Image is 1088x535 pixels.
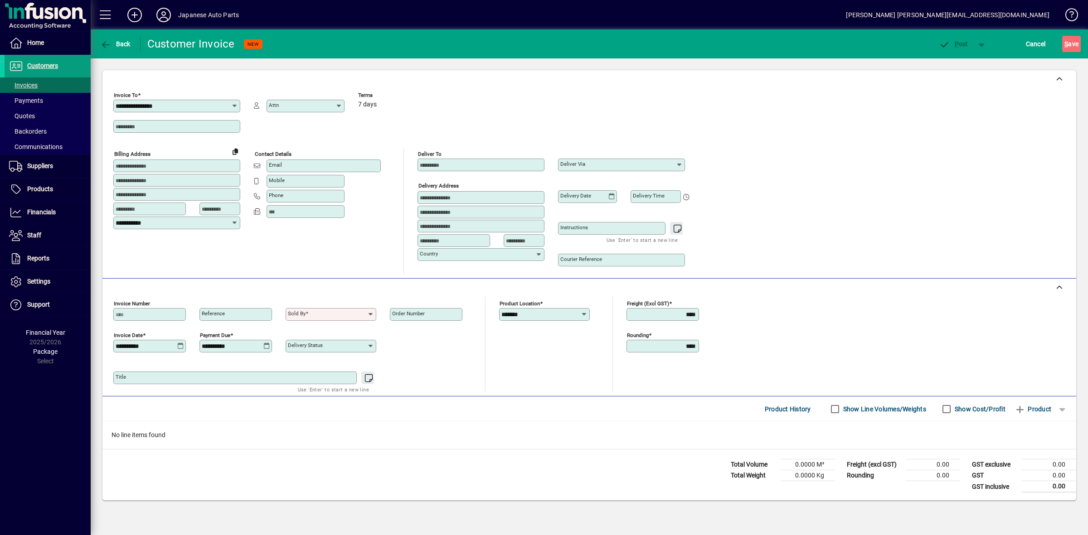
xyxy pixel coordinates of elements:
[1064,37,1078,51] span: ave
[114,300,150,307] mat-label: Invoice number
[5,124,91,139] a: Backorders
[358,101,377,108] span: 7 days
[26,329,65,336] span: Financial Year
[420,251,438,257] mat-label: Country
[27,185,53,193] span: Products
[27,255,49,262] span: Reports
[288,342,323,348] mat-label: Delivery status
[5,224,91,247] a: Staff
[1010,401,1056,417] button: Add product line item
[269,162,282,168] mat-label: Email
[761,401,815,417] button: Product History
[248,41,259,47] span: NEW
[269,192,283,198] mat-label: Phone
[27,62,58,69] span: Customers
[5,294,91,316] a: Support
[5,247,91,270] a: Reports
[33,348,58,355] span: Package
[9,82,38,89] span: Invoices
[934,36,973,52] button: Post
[9,128,47,135] span: Backorders
[147,37,235,51] div: Customer Invoice
[842,470,906,481] td: Rounding
[5,77,91,93] a: Invoices
[9,143,63,150] span: Communications
[5,178,91,201] a: Products
[418,151,442,157] mat-label: Deliver To
[5,270,91,293] a: Settings
[967,459,1022,470] td: GST exclusive
[269,177,285,183] mat-label: Mobile
[967,470,1022,481] td: GST
[1015,402,1051,416] span: Product
[906,459,960,470] td: 0.00
[1059,2,1077,31] a: Knowledge Base
[288,310,306,317] mat-label: Sold by
[5,93,91,108] a: Payments
[114,92,138,98] mat-label: Invoice To
[633,193,665,199] mat-label: Delivery time
[781,470,835,481] td: 0.0000 Kg
[9,112,35,120] span: Quotes
[1022,470,1076,481] td: 0.00
[27,39,44,46] span: Home
[200,332,230,338] mat-label: Payment due
[955,40,959,48] span: P
[841,405,926,414] label: Show Line Volumes/Weights
[27,231,41,239] span: Staff
[91,36,141,52] app-page-header-button: Back
[120,7,149,23] button: Add
[1026,37,1046,51] span: Cancel
[560,193,591,199] mat-label: Delivery date
[765,402,811,416] span: Product History
[102,421,1076,449] div: No line items found
[98,36,133,52] button: Back
[298,384,369,395] mat-hint: Use 'Enter' to start a new line
[228,144,243,159] button: Copy to Delivery address
[953,405,1005,414] label: Show Cost/Profit
[27,208,56,216] span: Financials
[1062,36,1081,52] button: Save
[202,310,225,317] mat-label: Reference
[781,459,835,470] td: 0.0000 M³
[726,459,781,470] td: Total Volume
[967,481,1022,492] td: GST inclusive
[5,139,91,154] a: Communications
[5,201,91,224] a: Financials
[906,470,960,481] td: 0.00
[27,301,50,308] span: Support
[726,470,781,481] td: Total Weight
[149,7,178,23] button: Profile
[1064,40,1068,48] span: S
[939,40,968,48] span: ost
[842,459,906,470] td: Freight (excl GST)
[846,8,1049,22] div: [PERSON_NAME] [PERSON_NAME][EMAIL_ADDRESS][DOMAIN_NAME]
[5,155,91,178] a: Suppliers
[116,374,126,380] mat-label: Title
[269,102,279,108] mat-label: Attn
[392,310,425,317] mat-label: Order number
[358,92,413,98] span: Terms
[27,162,53,169] span: Suppliers
[1022,481,1076,492] td: 0.00
[627,332,649,338] mat-label: Rounding
[100,40,131,48] span: Back
[1022,459,1076,470] td: 0.00
[5,108,91,124] a: Quotes
[114,332,143,338] mat-label: Invoice date
[5,32,91,54] a: Home
[178,8,239,22] div: Japanese Auto Parts
[560,161,585,167] mat-label: Deliver via
[1024,36,1048,52] button: Cancel
[27,278,50,285] span: Settings
[9,97,43,104] span: Payments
